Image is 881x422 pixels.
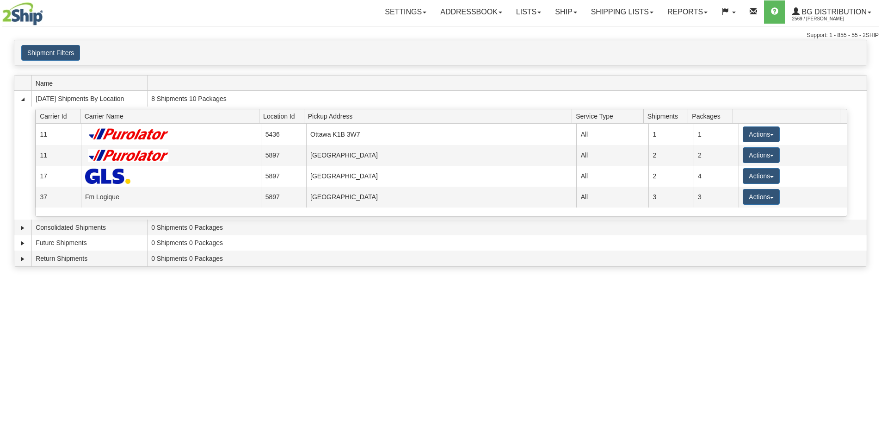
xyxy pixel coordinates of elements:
[743,189,780,205] button: Actions
[85,149,173,162] img: Purolator
[792,14,862,24] span: 2569 / [PERSON_NAME]
[306,124,577,145] td: Ottawa K1B 3W7
[576,187,648,208] td: All
[378,0,433,24] a: Settings
[306,145,577,166] td: [GEOGRAPHIC_DATA]
[85,109,259,123] span: Carrier Name
[147,235,867,251] td: 0 Shipments 0 Packages
[308,109,572,123] span: Pickup Address
[36,124,80,145] td: 11
[18,223,27,233] a: Expand
[306,187,577,208] td: [GEOGRAPHIC_DATA]
[18,254,27,264] a: Expand
[31,251,147,266] td: Return Shipments
[548,0,584,24] a: Ship
[31,235,147,251] td: Future Shipments
[31,220,147,235] td: Consolidated Shipments
[36,187,80,208] td: 37
[2,31,879,39] div: Support: 1 - 855 - 55 - 2SHIP
[85,169,130,184] img: GLS Canada
[694,187,739,208] td: 3
[743,126,780,142] button: Actions
[36,145,80,166] td: 11
[694,124,739,145] td: 1
[785,0,878,24] a: BG Distribution 2569 / [PERSON_NAME]
[261,145,306,166] td: 5897
[648,187,693,208] td: 3
[18,94,27,104] a: Collapse
[584,0,660,24] a: Shipping lists
[21,45,80,61] button: Shipment Filters
[31,91,147,107] td: [DATE] Shipments By Location
[576,109,643,123] span: Service Type
[147,251,867,266] td: 0 Shipments 0 Packages
[648,166,693,187] td: 2
[576,145,648,166] td: All
[692,109,733,123] span: Packages
[306,166,577,187] td: [GEOGRAPHIC_DATA]
[85,128,173,140] img: Purolator
[576,166,648,187] td: All
[261,166,306,187] td: 5897
[648,145,693,166] td: 2
[433,0,509,24] a: Addressbook
[800,8,867,16] span: BG Distribution
[36,76,147,90] span: Name
[860,164,880,258] iframe: chat widget
[694,145,739,166] td: 2
[147,220,867,235] td: 0 Shipments 0 Packages
[743,168,780,184] button: Actions
[147,91,867,107] td: 8 Shipments 10 Packages
[694,166,739,187] td: 4
[263,109,304,123] span: Location Id
[648,124,693,145] td: 1
[18,239,27,248] a: Expand
[261,187,306,208] td: 5897
[647,109,688,123] span: Shipments
[576,124,648,145] td: All
[743,147,780,163] button: Actions
[261,124,306,145] td: 5436
[509,0,548,24] a: Lists
[660,0,715,24] a: Reports
[81,187,261,208] td: Fm Logique
[36,166,80,187] td: 17
[40,109,80,123] span: Carrier Id
[2,2,43,25] img: logo2569.jpg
